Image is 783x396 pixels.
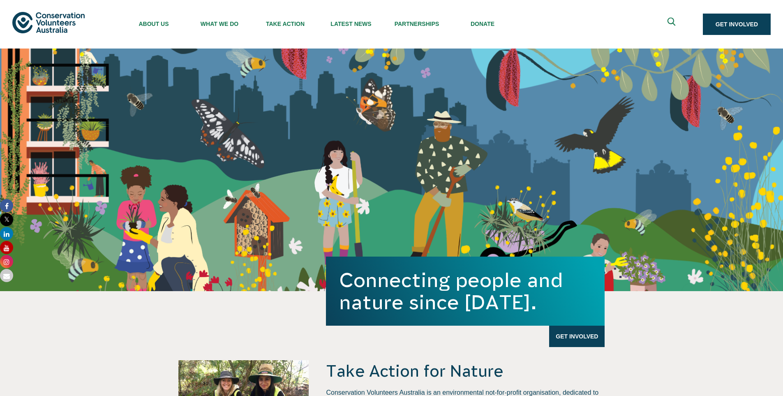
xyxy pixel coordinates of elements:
[187,21,252,27] span: What We Do
[339,269,591,313] h1: Connecting people and nature since [DATE].
[326,360,605,382] h4: Take Action for Nature
[318,21,384,27] span: Latest News
[549,326,605,347] a: Get Involved
[703,14,771,35] a: Get Involved
[450,21,515,27] span: Donate
[663,14,682,34] button: Expand search box Close search box
[667,18,677,31] span: Expand search box
[121,21,187,27] span: About Us
[252,21,318,27] span: Take Action
[384,21,450,27] span: Partnerships
[12,12,85,33] img: logo.svg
